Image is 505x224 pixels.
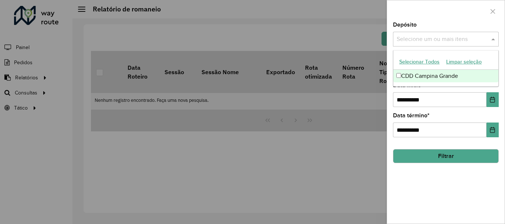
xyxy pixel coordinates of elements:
button: Selecionar Todos [396,56,443,68]
button: Choose Date [487,123,499,137]
label: Data término [393,111,430,120]
button: Limpar seleção [443,56,485,68]
button: Filtrar [393,149,499,163]
ng-dropdown-panel: Options list [393,50,499,87]
button: Choose Date [487,92,499,107]
div: CDD Campina Grande [393,70,498,82]
label: Depósito [393,20,417,29]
